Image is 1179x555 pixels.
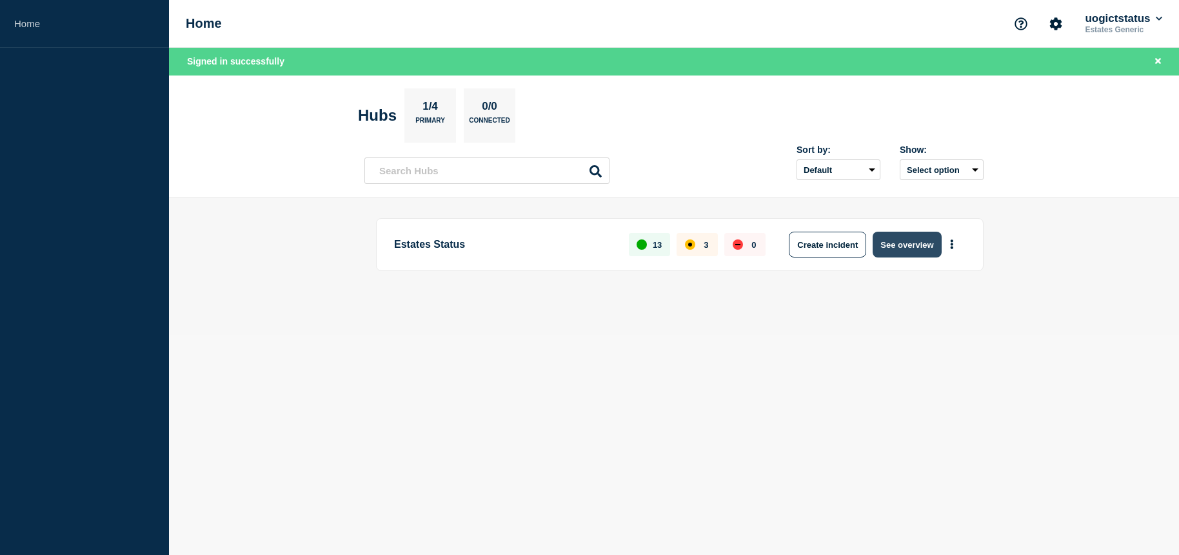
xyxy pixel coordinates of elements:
[477,100,502,117] p: 0/0
[187,56,284,66] span: Signed in successfully
[653,240,662,250] p: 13
[704,240,708,250] p: 3
[1082,25,1165,34] p: Estates Generic
[797,145,880,155] div: Sort by:
[415,117,445,130] p: Primary
[789,232,866,257] button: Create incident
[733,239,743,250] div: down
[685,239,695,250] div: affected
[797,159,880,180] select: Sort by
[394,232,614,257] p: Estates Status
[873,232,941,257] button: See overview
[637,239,647,250] div: up
[1007,10,1035,37] button: Support
[944,233,960,257] button: More actions
[358,106,397,125] h2: Hubs
[900,159,984,180] button: Select option
[751,240,756,250] p: 0
[469,117,510,130] p: Connected
[364,157,609,184] input: Search Hubs
[1042,10,1069,37] button: Account settings
[900,145,984,155] div: Show:
[1150,54,1166,69] button: Close banner
[186,16,222,31] h1: Home
[1082,12,1165,25] button: uogictstatus
[418,100,443,117] p: 1/4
